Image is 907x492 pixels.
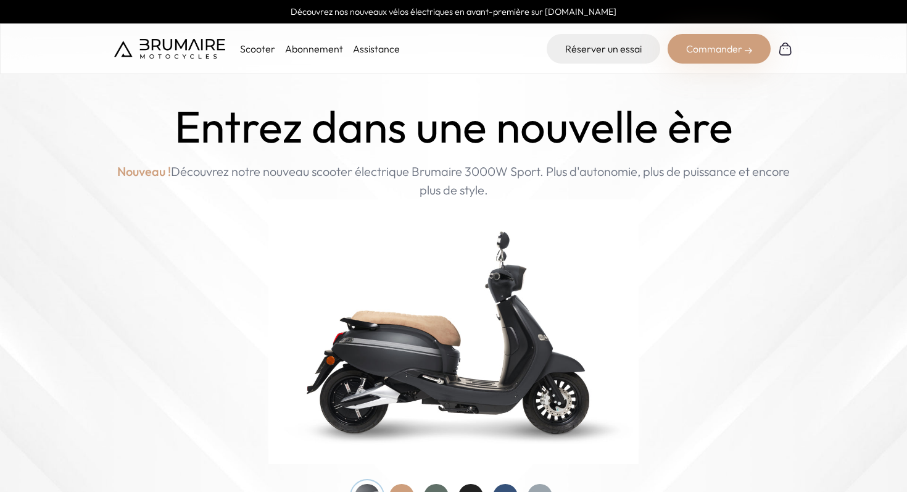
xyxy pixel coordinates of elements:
[240,41,275,56] p: Scooter
[175,101,733,152] h1: Entrez dans une nouvelle ère
[745,47,752,54] img: right-arrow-2.png
[114,162,793,199] p: Découvrez notre nouveau scooter électrique Brumaire 3000W Sport. Plus d'autonomie, plus de puissa...
[285,43,343,55] a: Abonnement
[778,41,793,56] img: Panier
[117,162,171,181] span: Nouveau !
[668,34,771,64] div: Commander
[547,34,660,64] a: Réserver un essai
[353,43,400,55] a: Assistance
[114,39,225,59] img: Brumaire Motocycles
